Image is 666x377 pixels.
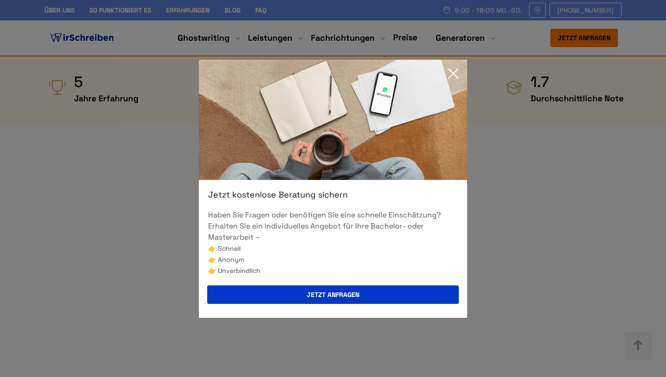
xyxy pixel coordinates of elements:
[199,189,467,200] div: Jetzt kostenlose Beratung sichern
[208,265,458,276] li: 👉 Unverbindlich
[208,254,458,265] li: 👉 Anonym
[208,210,458,243] p: Haben Sie Fragen oder benötigen Sie eine schnelle Einschätzung? Erhalten Sie ein individuelles An...
[207,285,459,304] button: Jetzt anfragen
[199,60,467,180] img: exit
[208,243,458,254] li: 👉 Schnell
